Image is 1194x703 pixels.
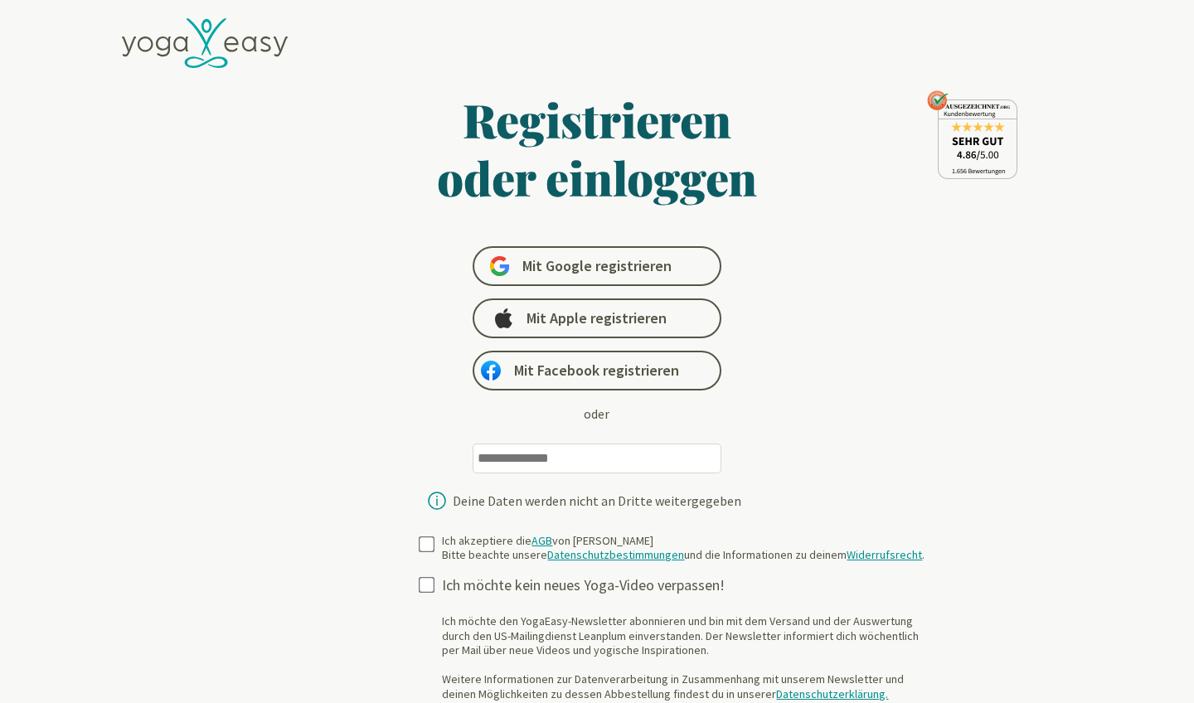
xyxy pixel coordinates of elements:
a: AGB [531,533,552,548]
div: Deine Daten werden nicht an Dritte weitergegeben [453,494,741,507]
div: oder [584,404,609,424]
a: Widerrufsrecht [847,547,922,562]
a: Mit Apple registrieren [473,298,721,338]
a: Mit Google registrieren [473,246,721,286]
span: Mit Google registrieren [522,256,672,276]
a: Datenschutzerklärung. [776,686,888,701]
img: ausgezeichnet_seal.png [927,90,1017,179]
span: Mit Apple registrieren [527,308,667,328]
h1: Registrieren oder einloggen [276,90,918,206]
a: Mit Facebook registrieren [473,351,721,390]
div: Ich akzeptiere die von [PERSON_NAME] Bitte beachte unsere und die Informationen zu deinem . [442,534,925,563]
div: Ich möchte den YogaEasy-Newsletter abonnieren und bin mit dem Versand und der Auswertung durch de... [442,614,938,701]
a: Datenschutzbestimmungen [547,547,684,562]
div: Ich möchte kein neues Yoga-Video verpassen! [442,576,938,595]
span: Mit Facebook registrieren [514,361,679,381]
